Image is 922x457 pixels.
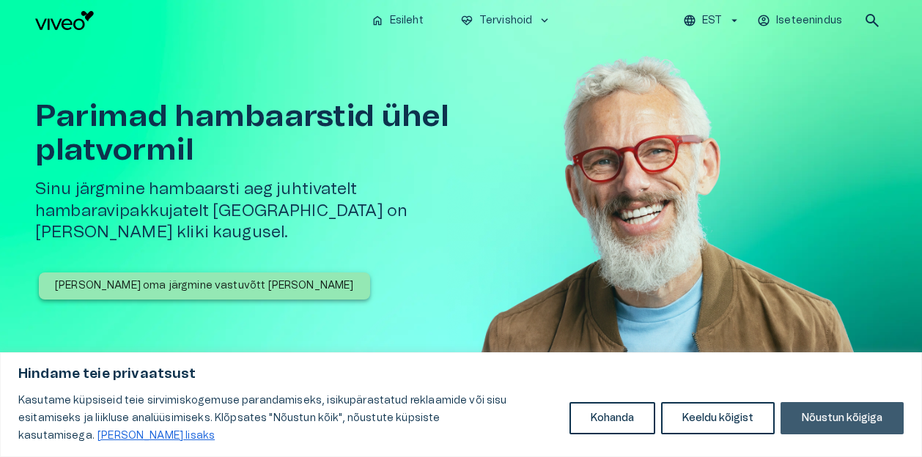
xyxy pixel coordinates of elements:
span: keyboard_arrow_down [538,14,551,27]
span: ecg_heart [460,14,473,27]
button: Iseteenindus [755,10,846,31]
a: Loe lisaks [97,430,215,442]
button: EST [681,10,743,31]
p: Tervishoid [479,13,533,29]
p: [PERSON_NAME] oma järgmine vastuvõtt [PERSON_NAME] [55,278,354,294]
button: [PERSON_NAME] oma järgmine vastuvõtt [PERSON_NAME] [39,272,370,300]
p: Kasutame küpsiseid teie sirvimiskogemuse parandamiseks, isikupärastatud reklaamide või sisu esita... [18,392,558,445]
button: Nõustun kõigiga [781,402,904,434]
p: Iseteenindus [776,13,842,29]
h1: Parimad hambaarstid ühel platvormil [35,100,510,167]
span: search [863,12,881,29]
button: homeEsileht [365,10,431,31]
button: open search modal [858,6,887,35]
button: ecg_heartTervishoidkeyboard_arrow_down [454,10,558,31]
button: Keeldu kõigist [661,402,775,434]
button: Kohanda [569,402,655,434]
p: Esileht [390,13,424,29]
a: Navigate to homepage [35,11,359,30]
h5: Sinu järgmine hambaarsti aeg juhtivatelt hambaravipakkujatelt [GEOGRAPHIC_DATA] on [PERSON_NAME] ... [35,179,510,243]
p: EST [702,13,722,29]
span: home [371,14,384,27]
p: Hindame teie privaatsust [18,365,904,383]
img: Viveo logo [35,11,94,30]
